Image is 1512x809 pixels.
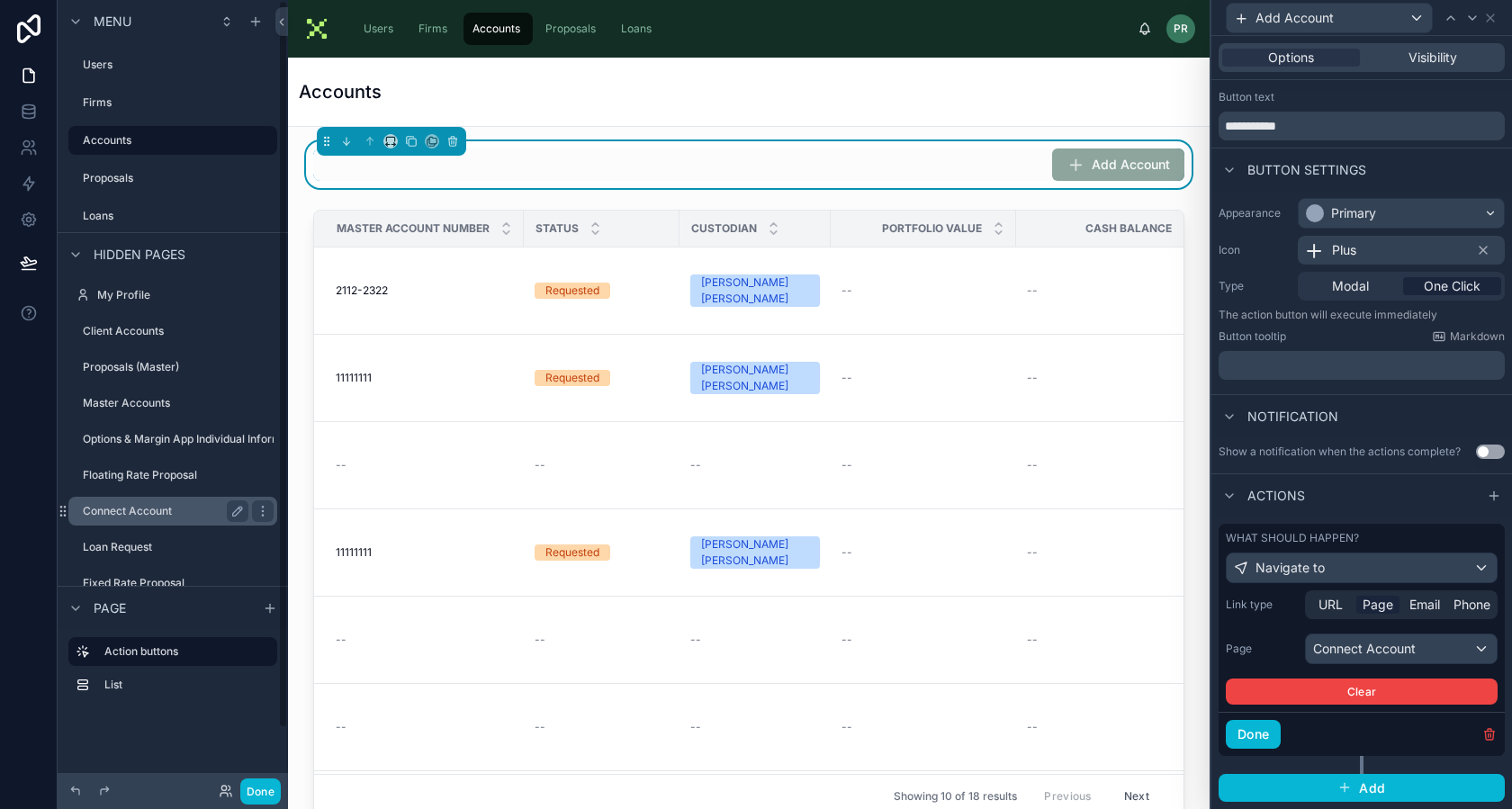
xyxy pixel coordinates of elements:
span: Notification [1247,408,1338,426]
button: Connect Account [1305,634,1498,664]
label: Button tooltip [1219,329,1286,344]
label: Master Accounts [83,396,274,410]
a: Proposals [68,164,277,193]
button: Navigate to [1226,553,1498,583]
label: Options & Margin App Individual Information [83,432,307,446]
label: Link type [1226,598,1298,612]
span: Proposals [545,22,596,36]
span: Loans [621,22,652,36]
a: Users [68,50,277,79]
label: Users [83,58,274,72]
a: Options & Margin App Individual Information [68,425,277,454]
span: Page [94,599,126,617]
a: Loans [68,202,277,230]
label: Proposals (Master) [83,360,274,374]
span: Plus [1332,241,1356,259]
span: Options [1268,49,1314,67]
span: URL [1318,596,1343,614]
div: Connect Account [1306,634,1497,663]
div: Primary [1331,204,1376,222]
label: Floating Rate Proposal [83,468,274,482]
a: Users [355,13,406,45]
label: My Profile [97,288,274,302]
a: Loans [612,13,664,45]
a: Accounts [463,13,533,45]
span: Markdown [1450,329,1505,344]
a: My Profile [68,281,277,310]
span: Firms [418,22,447,36]
div: scrollable content [58,629,288,717]
label: Button text [1219,90,1274,104]
a: Firms [409,13,460,45]
button: Primary [1298,198,1505,229]
a: Accounts [68,126,277,155]
span: Status [535,221,579,236]
span: Cash Balance [1085,221,1172,236]
label: Page [1226,642,1298,656]
span: Showing 10 of 18 results [894,789,1017,804]
h1: Accounts [299,79,382,104]
span: One Click [1424,277,1480,295]
a: Loan Request [68,533,277,562]
label: Loans [83,209,274,223]
span: Add Account [1255,9,1334,27]
span: Master Account Number [337,221,490,236]
a: Firms [68,88,277,117]
label: Loan Request [83,540,274,554]
span: PR [1174,22,1188,36]
a: Floating Rate Proposal [68,461,277,490]
label: Connect Account [83,504,241,518]
span: Navigate to [1255,559,1325,577]
label: Action buttons [104,644,263,659]
label: What should happen? [1226,531,1359,545]
label: List [104,678,270,692]
button: Done [240,778,281,805]
a: Markdown [1432,329,1505,344]
span: Custodian [691,221,757,236]
a: Proposals [536,13,608,45]
button: Done [1226,720,1281,749]
p: The action button will execute immediately [1219,308,1505,322]
a: Client Accounts [68,317,277,346]
label: Appearance [1219,206,1291,220]
a: Connect Account [68,497,277,526]
span: Button settings [1247,161,1366,179]
span: Accounts [472,22,520,36]
span: Modal [1332,277,1369,295]
button: Add Account [1226,3,1433,33]
label: Type [1219,279,1291,293]
label: Icon [1219,243,1291,257]
div: scrollable content [1219,351,1505,380]
a: Fixed Rate Proposal [68,569,277,598]
label: Fixed Rate Proposal [83,576,274,590]
span: Add [1359,780,1385,796]
label: Accounts [83,133,266,148]
button: Add [1219,774,1505,803]
label: Client Accounts [83,324,274,338]
span: Visibility [1408,49,1457,67]
div: Show a notification when the actions complete? [1219,445,1461,459]
span: Hidden pages [94,246,185,264]
div: scrollable content [346,9,1138,49]
a: Proposals (Master) [68,353,277,382]
a: Master Accounts [68,389,277,418]
span: Page [1363,596,1393,614]
span: Users [364,22,393,36]
span: Phone [1453,596,1490,614]
span: Portfolio Value [882,221,982,236]
span: Menu [94,13,131,31]
button: Clear [1226,679,1498,705]
img: App logo [302,14,331,43]
span: Email [1409,596,1440,614]
label: Firms [83,95,274,110]
label: Proposals [83,171,274,185]
span: Actions [1247,487,1305,505]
